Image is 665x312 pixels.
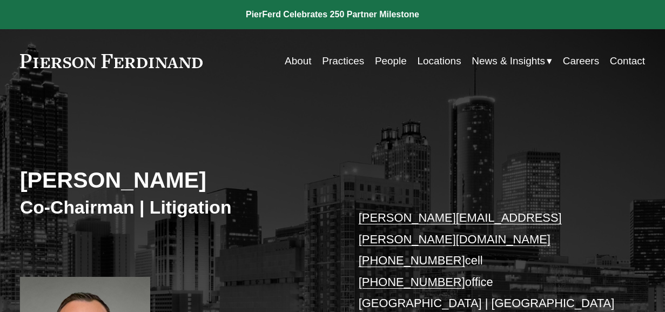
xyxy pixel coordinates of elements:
[610,51,645,71] a: Contact
[285,51,312,71] a: About
[359,211,562,245] a: [PERSON_NAME][EMAIL_ADDRESS][PERSON_NAME][DOMAIN_NAME]
[375,51,407,71] a: People
[322,51,364,71] a: Practices
[472,51,552,71] a: folder dropdown
[472,52,545,70] span: News & Insights
[359,275,465,289] a: [PHONE_NUMBER]
[20,167,333,194] h2: [PERSON_NAME]
[418,51,461,71] a: Locations
[563,51,599,71] a: Careers
[20,196,333,219] h3: Co-Chairman | Litigation
[359,254,465,267] a: [PHONE_NUMBER]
